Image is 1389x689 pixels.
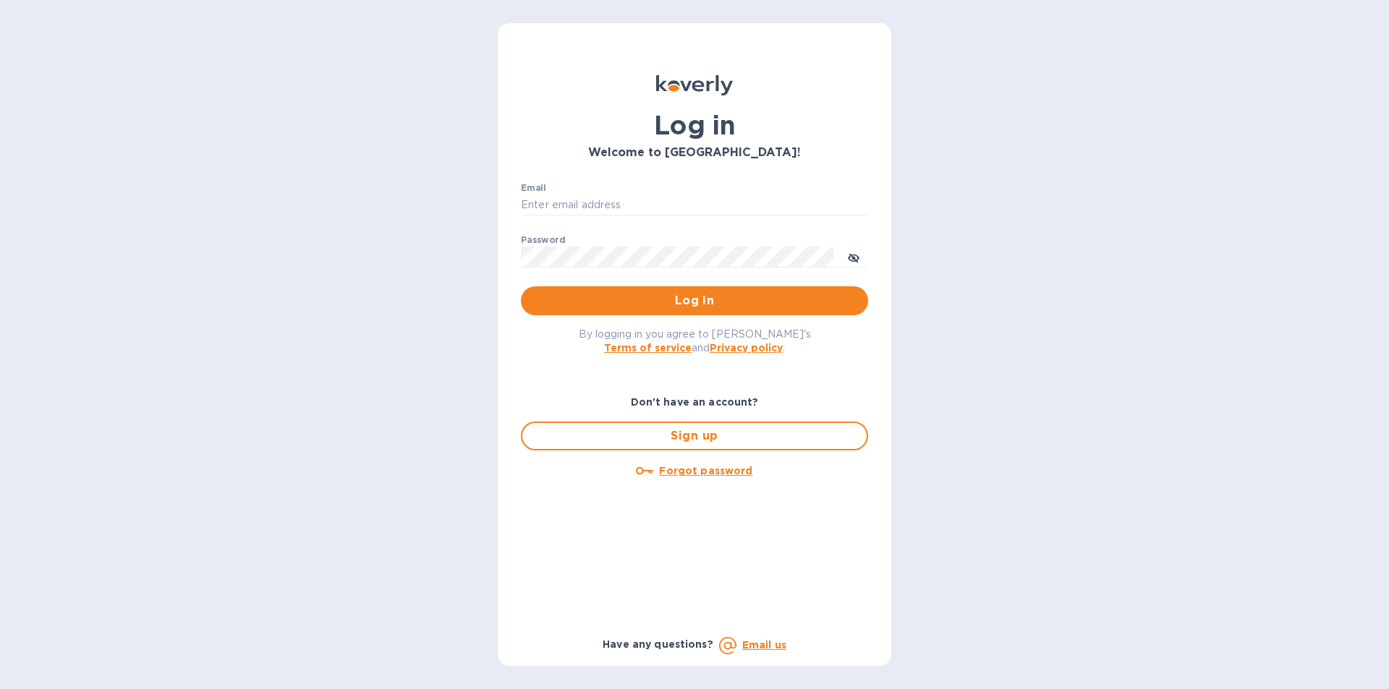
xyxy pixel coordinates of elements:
[521,184,546,192] label: Email
[521,146,868,160] h3: Welcome to [GEOGRAPHIC_DATA]!
[656,75,733,95] img: Koverly
[534,427,855,445] span: Sign up
[742,639,786,651] a: Email us
[521,194,868,216] input: Enter email address
[839,242,868,271] button: toggle password visibility
[521,236,565,244] label: Password
[603,638,713,650] b: Have any questions?
[604,342,692,354] a: Terms of service
[710,342,783,354] a: Privacy policy
[631,396,759,408] b: Don't have an account?
[659,465,752,476] u: Forgot password
[532,292,857,309] span: Log in
[521,421,868,450] button: Sign up
[521,286,868,315] button: Log in
[579,328,811,354] span: By logging in you agree to [PERSON_NAME]'s and .
[521,110,868,140] h1: Log in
